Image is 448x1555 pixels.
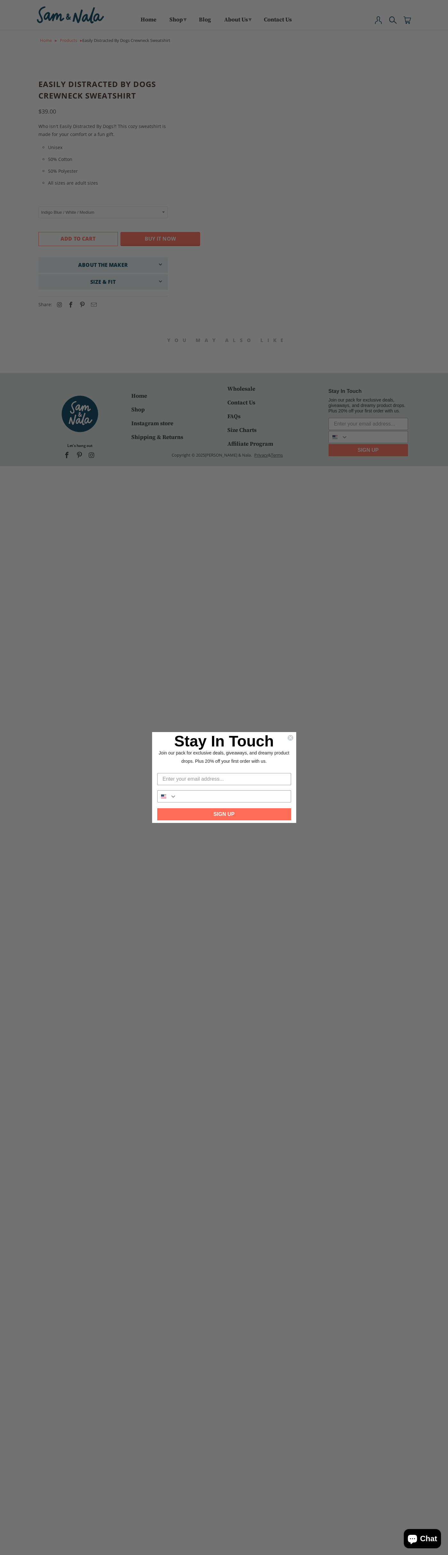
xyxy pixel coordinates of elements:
span: Join our pack for exclusive deals, giveaways, and dreamy product drops. Plus 20% off your first o... [159,750,289,763]
inbox-online-store-chat: Shopify online store chat [402,1529,443,1550]
img: United States [161,794,166,799]
button: Close dialog [287,735,294,741]
button: SIGN UP [157,808,291,820]
input: Enter your email address... [157,773,291,785]
span: Stay In Touch [174,733,274,750]
button: Search Countries [158,791,177,802]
